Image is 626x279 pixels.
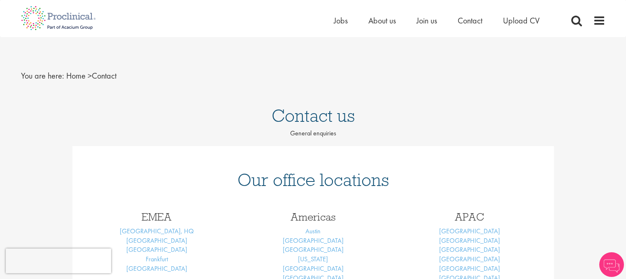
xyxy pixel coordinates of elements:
a: Upload CV [503,15,540,26]
a: [GEOGRAPHIC_DATA], HQ [120,227,194,235]
h3: Americas [241,212,385,222]
a: [GEOGRAPHIC_DATA] [283,236,344,245]
span: You are here: [21,70,64,81]
h3: APAC [398,212,542,222]
span: Contact [66,70,116,81]
a: [US_STATE] [298,255,328,263]
a: [GEOGRAPHIC_DATA] [126,245,187,254]
a: Join us [417,15,437,26]
a: [GEOGRAPHIC_DATA] [439,255,500,263]
a: Frankfurt [146,255,168,263]
iframe: reCAPTCHA [6,249,111,273]
a: breadcrumb link to Home [66,70,86,81]
a: [GEOGRAPHIC_DATA] [439,264,500,273]
a: Contact [458,15,482,26]
a: [GEOGRAPHIC_DATA] [283,245,344,254]
a: Jobs [334,15,348,26]
span: > [88,70,92,81]
img: Chatbot [599,252,624,277]
h3: EMEA [85,212,229,222]
a: [GEOGRAPHIC_DATA] [126,236,187,245]
a: [GEOGRAPHIC_DATA] [283,264,344,273]
a: [GEOGRAPHIC_DATA] [439,245,500,254]
a: About us [368,15,396,26]
a: [GEOGRAPHIC_DATA] [126,264,187,273]
a: [GEOGRAPHIC_DATA] [439,236,500,245]
h1: Our office locations [85,171,542,189]
a: Austin [305,227,321,235]
a: [GEOGRAPHIC_DATA] [439,227,500,235]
